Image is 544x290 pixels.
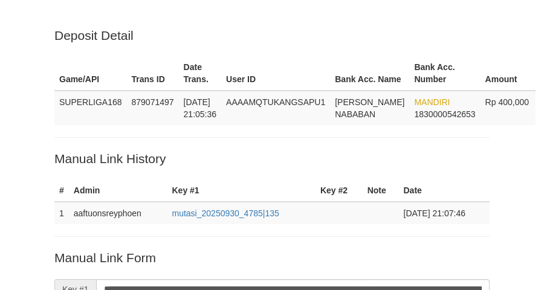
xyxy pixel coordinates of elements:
[409,56,480,91] th: Bank Acc. Number
[414,109,475,119] span: Copy 1830000542653 to clipboard
[172,208,279,218] a: mutasi_20250930_4785|135
[335,97,404,119] span: [PERSON_NAME] NABABAN
[69,202,167,224] td: aaftuonsreyphoen
[54,150,490,167] p: Manual Link History
[363,179,399,202] th: Note
[54,202,69,224] td: 1
[414,97,450,107] span: MANDIRI
[316,179,363,202] th: Key #2
[54,249,490,266] p: Manual Link Form
[69,179,167,202] th: Admin
[226,97,325,107] span: AAAAMQTUKANGSAPU1
[481,56,536,91] th: Amount
[221,56,330,91] th: User ID
[54,27,490,44] p: Deposit Detail
[54,179,69,202] th: #
[399,202,490,224] td: [DATE] 21:07:46
[167,179,316,202] th: Key #1
[399,179,490,202] th: Date
[127,91,179,125] td: 879071497
[54,91,127,125] td: SUPERLIGA168
[127,56,179,91] th: Trans ID
[485,97,529,107] span: Rp 400,000
[54,56,127,91] th: Game/API
[179,56,222,91] th: Date Trans.
[184,97,217,119] span: [DATE] 21:05:36
[330,56,409,91] th: Bank Acc. Name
